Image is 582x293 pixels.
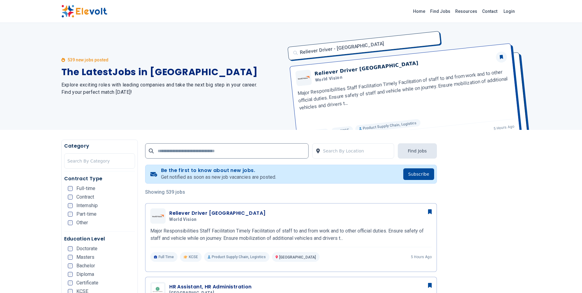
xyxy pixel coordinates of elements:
[411,255,432,259] p: 5 hours ago
[189,255,198,259] span: KCSE
[145,189,437,196] p: Showing 539 jobs
[68,255,73,260] input: Masters
[411,6,428,16] a: Home
[68,220,73,225] input: Other
[68,212,73,217] input: Part-time
[76,255,94,260] span: Masters
[68,272,73,277] input: Diploma
[61,5,107,18] img: Elevolt
[76,220,88,225] span: Other
[76,263,95,268] span: Bachelor
[76,195,94,200] span: Contract
[150,227,432,242] p: Major Responsibilities Staff Facilitation Timely Facilitation of staff to and from work and to ot...
[68,57,108,63] p: 539 new jobs posted
[428,6,453,16] a: Find Jobs
[64,142,135,150] h5: Category
[68,246,73,251] input: Doctorate
[480,6,500,16] a: Contact
[169,283,251,291] h3: HR Assistant, HR Administration
[76,212,97,217] span: Part-time
[61,81,284,96] h2: Explore exciting roles with leading companies and take the next big step in your career. Find you...
[61,67,284,78] h1: The Latest Jobs in [GEOGRAPHIC_DATA]
[76,186,95,191] span: Full-time
[398,143,437,159] button: Find Jobs
[64,235,135,243] h5: Education Level
[76,272,94,277] span: Diploma
[500,5,518,17] a: Login
[68,186,73,191] input: Full-time
[68,280,73,285] input: Certificate
[152,214,164,218] img: World Vision
[76,246,97,251] span: Doctorate
[161,174,276,181] p: Get notified as soon as new job vacancies are posted.
[169,210,265,217] h3: Reliever Driver [GEOGRAPHIC_DATA]
[150,252,178,262] p: Full Time
[68,263,73,268] input: Bachelor
[150,208,432,262] a: World VisionReliever Driver [GEOGRAPHIC_DATA]World VisionMajor Responsibilities Staff Facilitatio...
[68,195,73,200] input: Contract
[161,167,276,174] h4: Be the first to know about new jobs.
[453,6,480,16] a: Resources
[64,175,135,182] h5: Contract Type
[76,280,98,285] span: Certificate
[76,203,98,208] span: Internship
[68,203,73,208] input: Internship
[279,255,316,259] span: [GEOGRAPHIC_DATA]
[403,168,434,180] button: Subscribe
[169,217,196,222] span: World Vision
[204,252,269,262] p: Product Supply Chain, Logistics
